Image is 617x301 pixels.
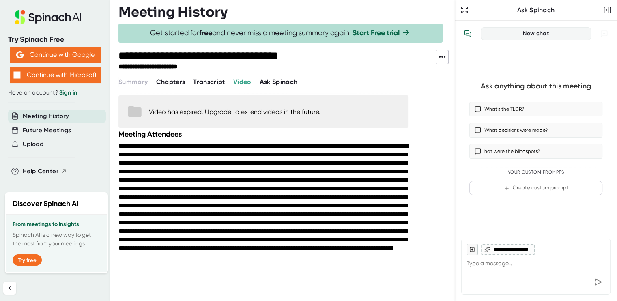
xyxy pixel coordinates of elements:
button: View conversation history [460,26,476,42]
span: Chapters [156,78,185,86]
div: Send message [591,275,605,289]
button: Summary [118,77,148,87]
span: Get started for and never miss a meeting summary again! [150,28,411,38]
div: New chat [486,30,586,37]
a: Start Free trial [353,28,400,37]
button: What decisions were made? [469,123,602,138]
button: Continue with Google [10,47,101,63]
img: Aehbyd4JwY73AAAAAElFTkSuQmCC [16,51,24,58]
button: Ask Spinach [260,77,298,87]
button: Transcript [193,77,225,87]
button: What’s the TLDR? [469,102,602,116]
b: free [199,28,212,37]
button: hat were the blindspots? [469,144,602,159]
button: Create custom prompt [469,181,602,195]
span: Transcript [193,78,225,86]
div: Ask anything about this meeting [481,82,591,91]
button: Help Center [23,167,67,176]
div: Have an account? [8,89,102,97]
span: Summary [118,78,148,86]
button: Try free [13,254,42,266]
button: Video [233,77,252,87]
a: Sign in [59,89,77,96]
h3: From meetings to insights [13,221,100,228]
button: Close conversation sidebar [602,4,613,16]
div: Ask Spinach [470,6,602,14]
button: Continue with Microsoft [10,67,101,83]
span: Video [233,78,252,86]
button: Upload [23,140,43,149]
div: Try Spinach Free [8,35,102,44]
div: Video has expired. Upgrade to extend videos in the future. [149,108,320,116]
button: Future Meetings [23,126,71,135]
span: Ask Spinach [260,78,298,86]
span: Help Center [23,167,58,176]
button: Meeting History [23,112,69,121]
button: Chapters [156,77,185,87]
p: Spinach AI is a new way to get the most from your meetings [13,231,100,248]
div: Your Custom Prompts [469,170,602,175]
div: Meeting Attendees [118,130,411,139]
h3: Meeting History [118,4,228,20]
h2: Discover Spinach AI [13,198,79,209]
button: Expand to Ask Spinach page [459,4,470,16]
button: Collapse sidebar [3,282,16,295]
